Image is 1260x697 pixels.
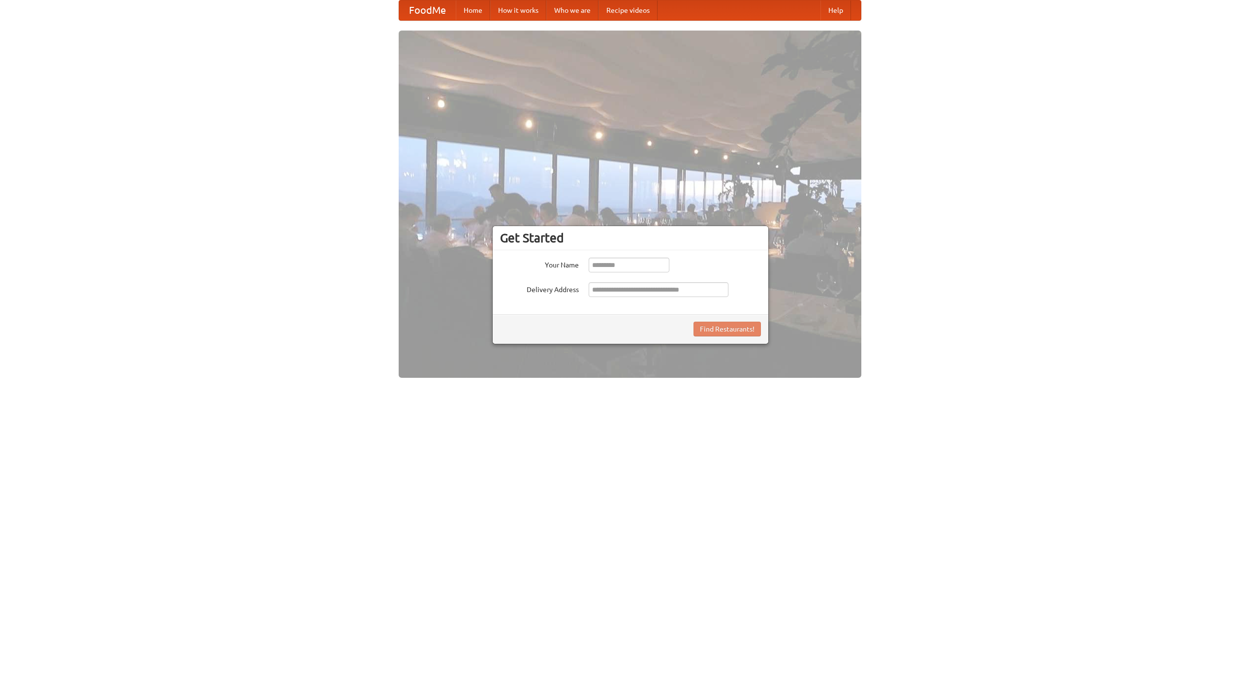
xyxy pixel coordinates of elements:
label: Delivery Address [500,282,579,295]
a: FoodMe [399,0,456,20]
a: Home [456,0,490,20]
a: Help [820,0,851,20]
h3: Get Started [500,231,761,245]
label: Your Name [500,258,579,270]
button: Find Restaurants! [693,322,761,336]
a: Recipe videos [598,0,658,20]
a: Who we are [546,0,598,20]
a: How it works [490,0,546,20]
